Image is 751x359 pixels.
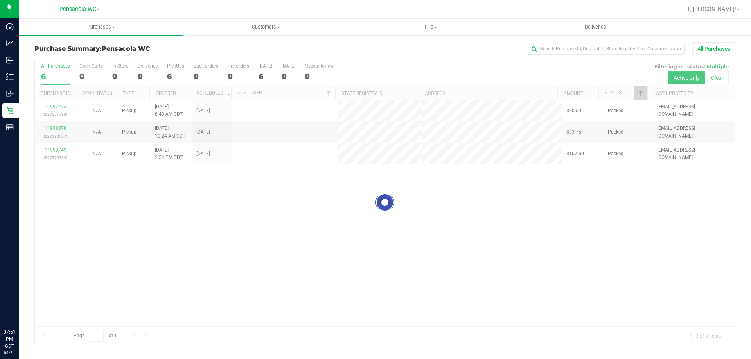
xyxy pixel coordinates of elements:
a: Customers [183,19,348,35]
inline-svg: Reports [6,123,14,131]
inline-svg: Dashboard [6,23,14,30]
span: Customers [184,23,348,30]
inline-svg: Analytics [6,39,14,47]
span: Deliveries [574,23,617,30]
a: Deliveries [513,19,678,35]
inline-svg: Inventory [6,73,14,81]
span: Pensacola WC [59,6,96,13]
input: Search Purchase ID, Original ID, State Registry ID or Customer Name... [528,43,685,55]
inline-svg: Inbound [6,56,14,64]
span: Purchases [19,23,183,30]
iframe: Resource center [8,296,31,320]
h3: Purchase Summary: [34,45,268,52]
inline-svg: Retail [6,107,14,114]
span: Tills [349,23,512,30]
a: Tills [348,19,513,35]
button: All Purchases [692,42,735,55]
p: 07:51 PM CDT [4,329,15,350]
a: Purchases [19,19,183,35]
p: 09/24 [4,350,15,355]
span: Pensacola WC [102,45,150,52]
span: Hi, [PERSON_NAME]! [685,6,736,12]
inline-svg: Outbound [6,90,14,98]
